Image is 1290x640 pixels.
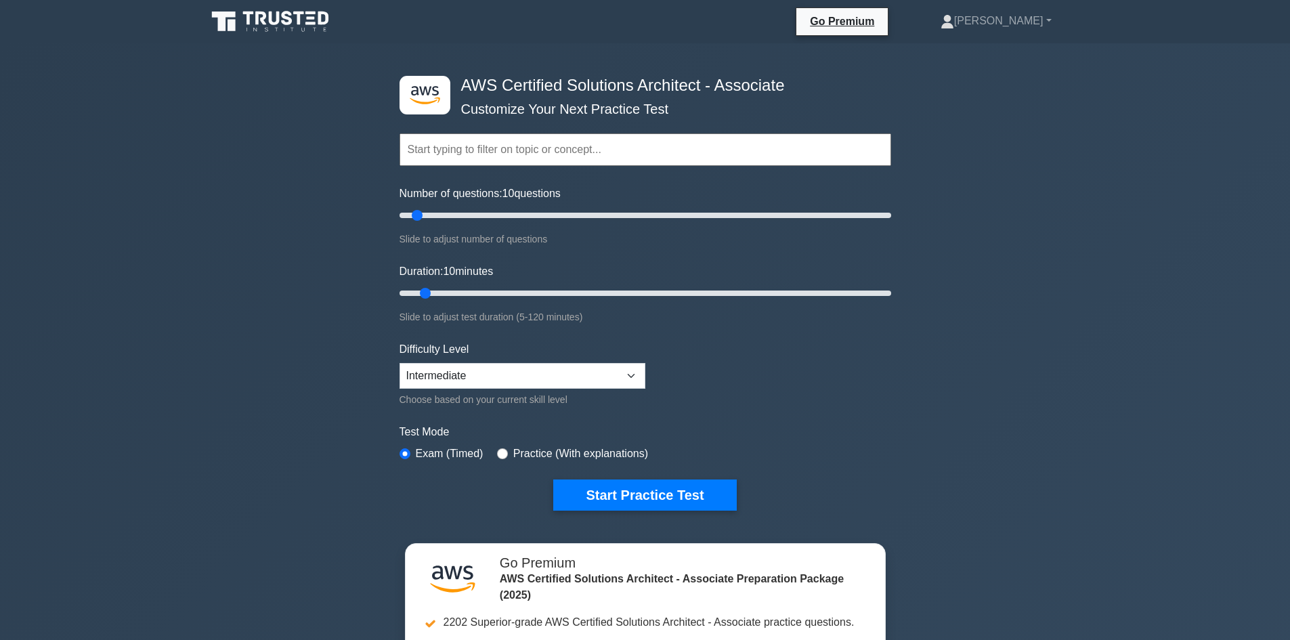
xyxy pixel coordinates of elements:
label: Exam (Timed) [416,446,483,462]
div: Slide to adjust number of questions [400,231,891,247]
div: Slide to adjust test duration (5-120 minutes) [400,309,891,325]
button: Start Practice Test [553,479,736,511]
label: Duration: minutes [400,263,494,280]
label: Difficulty Level [400,341,469,358]
input: Start typing to filter on topic or concept... [400,133,891,166]
a: Go Premium [802,13,882,30]
label: Practice (With explanations) [513,446,648,462]
label: Test Mode [400,424,891,440]
label: Number of questions: questions [400,186,561,202]
span: 10 [443,265,455,277]
h4: AWS Certified Solutions Architect - Associate [456,76,825,95]
span: 10 [502,188,515,199]
div: Choose based on your current skill level [400,391,645,408]
a: [PERSON_NAME] [908,7,1084,35]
